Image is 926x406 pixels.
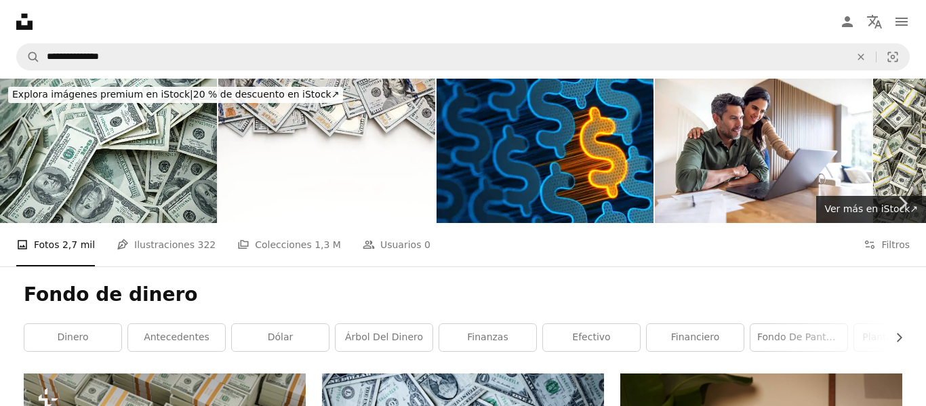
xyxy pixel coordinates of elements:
[363,223,430,266] a: Usuarios 0
[218,79,435,223] img: Papel moneda de EE. UU. con detalles en primer plano de billetes de cien dólares. Diseño de vista...
[877,44,909,70] button: Búsqueda visual
[816,196,926,223] a: Ver más en iStock↗
[12,89,193,100] span: Explora imágenes premium en iStock |
[887,324,902,351] button: desplazar lista a la derecha
[655,79,872,223] img: Loving couple organizing their home finances
[336,324,432,351] a: Árbol del dinero
[8,87,343,103] div: 20 % de descuento en iStock ↗
[424,237,430,252] span: 0
[750,324,847,351] a: Fondo de pantalla de dinero
[117,223,216,266] a: Ilustraciones 322
[439,324,536,351] a: Finanzas
[864,223,910,266] button: Filtros
[888,8,915,35] button: Menú
[197,237,216,252] span: 322
[128,324,225,351] a: antecedentes
[861,8,888,35] button: Idioma
[846,44,876,70] button: Borrar
[834,8,861,35] a: Iniciar sesión / Registrarse
[437,79,653,223] img: Destaca entre la multitud. Signo amarillo de dólar único. Beneficio y dinero. Ilustración 3D fina...
[16,14,33,30] a: Inicio — Unsplash
[879,138,926,268] a: Siguiente
[232,324,329,351] a: dólar
[16,43,910,70] form: Encuentra imágenes en todo el sitio
[17,44,40,70] button: Buscar en Unsplash
[543,324,640,351] a: efectivo
[237,223,341,266] a: Colecciones 1,3 M
[24,283,902,307] h1: Fondo de dinero
[24,324,121,351] a: dinero
[315,237,341,252] span: 1,3 M
[647,324,744,351] a: financiero
[824,203,918,214] span: Ver más en iStock ↗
